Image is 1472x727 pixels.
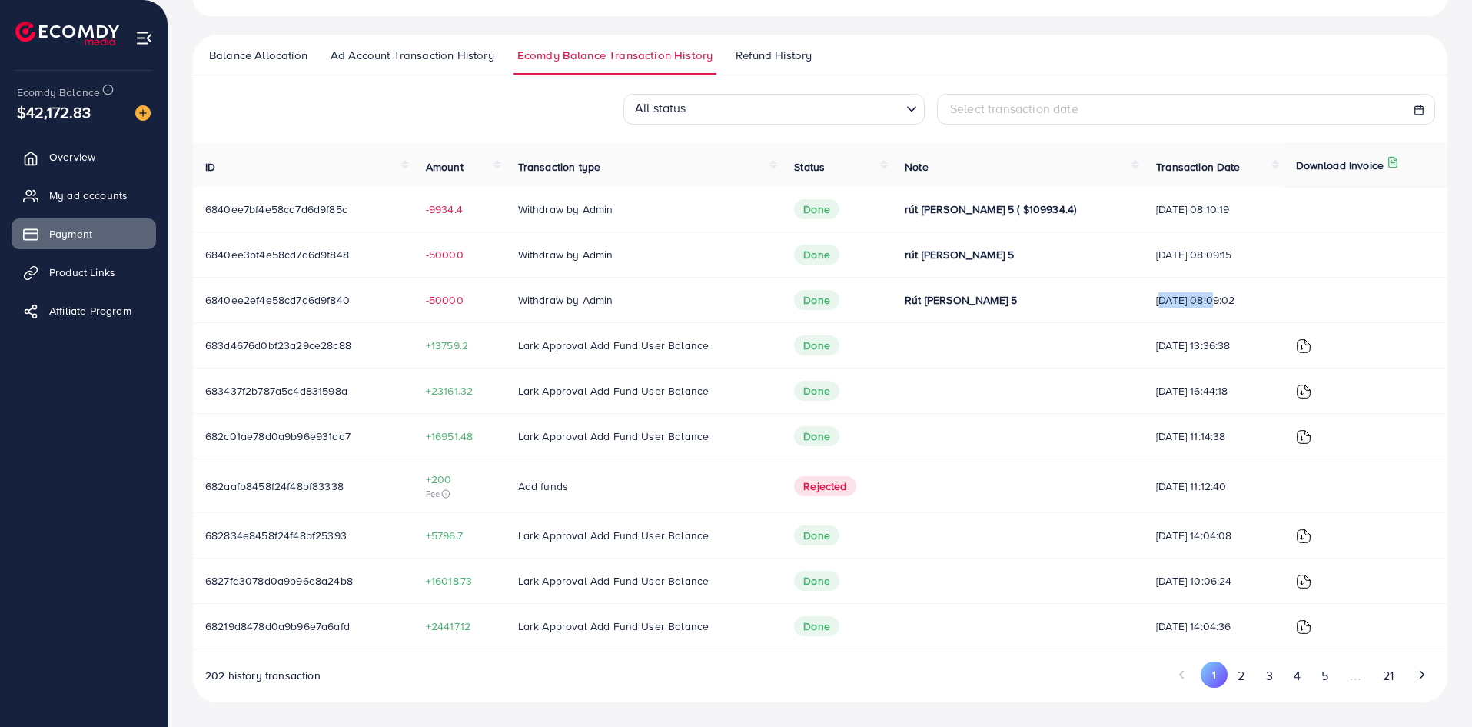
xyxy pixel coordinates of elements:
img: ic-download-invoice.1f3c1b55.svg [1296,338,1311,354]
span: [DATE] 10:06:24 [1156,573,1271,589]
span: Status [794,159,825,175]
span: Affiliate Program [49,303,131,318]
span: Add funds [518,479,568,494]
span: [DATE] 08:09:15 [1156,247,1271,262]
span: Done [794,571,839,591]
span: Done [794,525,839,545]
span: Withdraw by Admin [518,292,613,308]
span: Lark Approval Add Fund User Balance [518,429,709,444]
span: Product Links [49,265,115,280]
span: +23161.32 [426,383,493,399]
a: Overview [12,142,156,172]
iframe: Chat [1407,658,1460,715]
span: Payment [49,226,92,242]
span: [DATE] 08:09:02 [1156,292,1271,308]
span: Fee [426,488,493,500]
span: Note [905,159,929,175]
span: Withdraw by Admin [518,247,613,262]
span: rút [PERSON_NAME] 5 [905,247,1014,262]
span: Lark Approval Add Fund User Balance [518,619,709,634]
span: Select transaction date [950,100,1078,117]
span: 6827fd3078d0a9b96e8a24b8 [205,573,353,589]
span: Lark Approval Add Fund User Balance [518,338,709,353]
a: Product Links [12,257,156,288]
span: My ad accounts [49,188,128,203]
span: Rejected [794,476,856,496]
span: Overview [49,149,95,165]
button: Go to page 5 [1311,662,1338,690]
button: Go to page 3 [1255,662,1283,690]
img: ic-download-invoice.1f3c1b55.svg [1296,384,1311,399]
span: -50000 [426,247,493,262]
span: [DATE] 11:14:38 [1156,429,1271,444]
button: Go to page 21 [1372,662,1404,690]
a: Payment [12,218,156,249]
span: Done [794,199,839,219]
button: Go to page 1 [1201,662,1228,688]
span: -9934.4 [426,202,493,217]
p: Download Invoice [1296,156,1384,175]
span: 202 history transaction [205,668,321,683]
span: Amount [426,159,464,175]
button: Go to page 2 [1228,662,1255,690]
span: 683437f2b787a5c4d831598a [205,383,347,399]
span: +5796.7 [426,528,493,543]
span: [DATE] 16:44:18 [1156,383,1271,399]
span: Done [794,290,839,310]
span: Transaction type [518,159,601,175]
span: Lark Approval Add Fund User Balance [518,383,709,399]
span: Done [794,426,839,446]
span: Done [794,381,839,401]
span: 6840ee2ef4e58cd7d6d9f840 [205,292,350,308]
span: Done [794,245,839,265]
span: Rút [PERSON_NAME] 5 [905,292,1017,308]
span: Lark Approval Add Fund User Balance [518,528,709,543]
span: 683d4676d0bf23a29ce28c88 [205,338,351,353]
span: +16018.73 [426,573,493,589]
input: Search for option [691,96,900,121]
span: Withdraw by Admin [518,202,613,217]
span: Done [794,335,839,355]
button: Go to page 4 [1283,662,1311,690]
span: Done [794,616,839,636]
span: Ad Account Transaction History [331,47,494,64]
span: Refund History [736,47,812,64]
a: Affiliate Program [12,295,156,326]
img: ic-download-invoice.1f3c1b55.svg [1296,619,1311,635]
span: 682aafb8458f24f48bf83338 [205,479,344,494]
div: Search for option [623,94,925,125]
img: ic-download-invoice.1f3c1b55.svg [1296,429,1311,445]
span: [DATE] 14:04:08 [1156,528,1271,543]
span: Lark Approval Add Fund User Balance [518,573,709,589]
span: ID [205,159,215,175]
span: All status [632,95,689,121]
span: 6840ee7bf4e58cd7d6d9f85c [205,202,347,217]
span: [DATE] 08:10:19 [1156,202,1271,217]
span: Ecomdy Balance Transaction History [517,47,713,64]
span: $42,172.83 [17,101,91,123]
span: 6840ee3bf4e58cd7d6d9f848 [205,247,349,262]
span: -50000 [426,292,493,308]
span: +13759.2 [426,338,493,353]
span: +24417.12 [426,619,493,634]
span: [DATE] 13:36:38 [1156,338,1271,353]
span: 682834e8458f24f48bf25393 [205,528,347,543]
a: My ad accounts [12,180,156,211]
span: +200 [426,472,493,487]
span: Ecomdy Balance [17,85,100,100]
span: 682c01ae78d0a9b96e931aa7 [205,429,351,444]
span: 68219d8478d0a9b96e7a6afd [205,619,350,634]
span: rút [PERSON_NAME] 5 ( $109934.4) [905,202,1076,217]
span: Transaction Date [1156,159,1241,175]
ul: Pagination [1169,662,1435,690]
img: ic-download-invoice.1f3c1b55.svg [1296,529,1311,544]
img: logo [15,22,119,45]
img: menu [135,29,153,47]
span: Balance Allocation [209,47,307,64]
span: [DATE] 11:12:40 [1156,479,1271,494]
span: +16951.48 [426,429,493,444]
span: [DATE] 14:04:36 [1156,619,1271,634]
img: image [135,105,151,121]
img: ic-download-invoice.1f3c1b55.svg [1296,574,1311,589]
